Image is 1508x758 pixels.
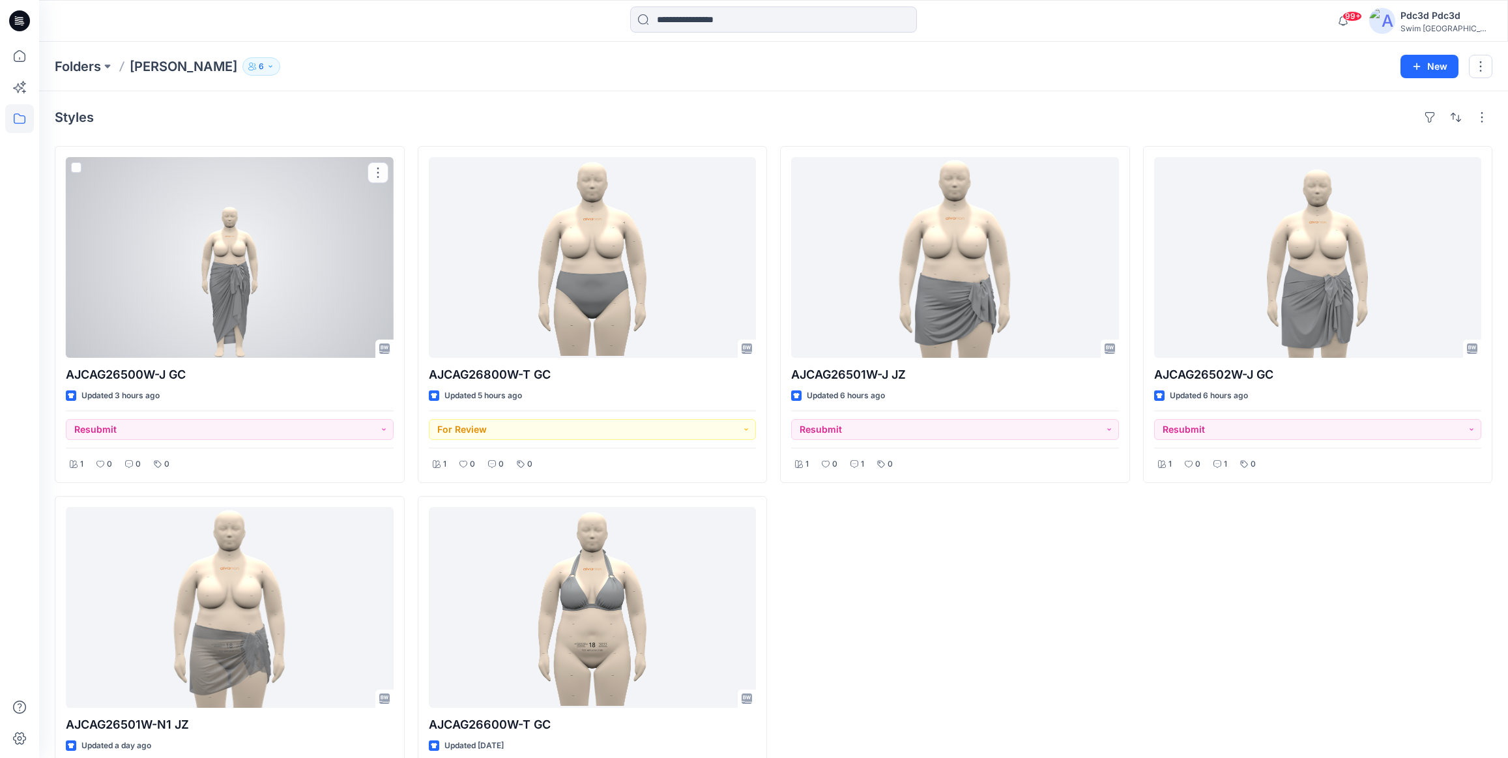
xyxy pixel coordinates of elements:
[1224,458,1227,471] p: 1
[81,739,151,753] p: Updated a day ago
[1251,458,1256,471] p: 0
[136,458,141,471] p: 0
[55,57,101,76] a: Folders
[888,458,893,471] p: 0
[66,507,394,708] a: AJCAG26501W-N1 JZ
[444,389,522,403] p: Updated 5 hours ago
[1154,157,1482,358] a: AJCAG26502W-J GC
[1170,389,1248,403] p: Updated 6 hours ago
[55,109,94,125] h4: Styles
[429,507,757,708] a: AJCAG26600W-T GC
[832,458,837,471] p: 0
[66,716,394,734] p: AJCAG26501W-N1 JZ
[1400,23,1492,33] div: Swim [GEOGRAPHIC_DATA]
[1400,8,1492,23] div: Pdc3d Pdc3d
[164,458,169,471] p: 0
[1154,366,1482,384] p: AJCAG26502W-J GC
[66,366,394,384] p: AJCAG26500W-J GC
[791,366,1119,384] p: AJCAG26501W-J JZ
[1342,11,1362,22] span: 99+
[805,458,809,471] p: 1
[259,59,264,74] p: 6
[861,458,864,471] p: 1
[470,458,475,471] p: 0
[791,157,1119,358] a: AJCAG26501W-J JZ
[242,57,280,76] button: 6
[807,389,885,403] p: Updated 6 hours ago
[443,458,446,471] p: 1
[429,716,757,734] p: AJCAG26600W-T GC
[130,57,237,76] p: [PERSON_NAME]
[429,366,757,384] p: AJCAG26800W-T GC
[80,458,83,471] p: 1
[1168,458,1172,471] p: 1
[1400,55,1458,78] button: New
[499,458,504,471] p: 0
[107,458,112,471] p: 0
[1369,8,1395,34] img: avatar
[429,157,757,358] a: AJCAG26800W-T GC
[1195,458,1200,471] p: 0
[444,739,504,753] p: Updated [DATE]
[66,157,394,358] a: AJCAG26500W-J GC
[81,389,160,403] p: Updated 3 hours ago
[527,458,532,471] p: 0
